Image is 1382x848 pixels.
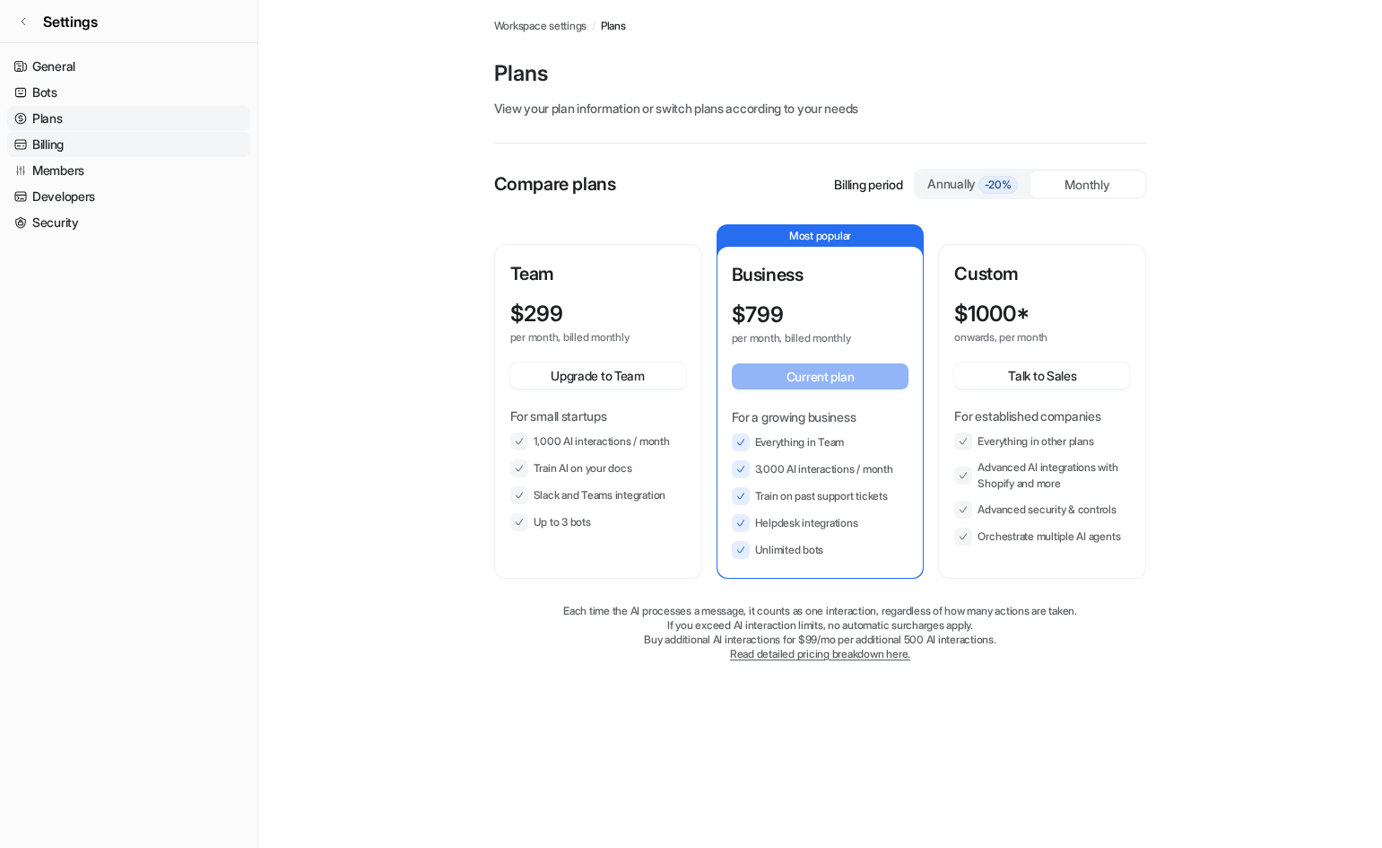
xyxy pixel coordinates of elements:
[7,54,250,79] a: General
[43,11,98,32] span: Settings
[954,407,1130,425] p: For established companies
[717,225,924,247] p: Most popular
[592,18,595,34] span: /
[7,184,250,209] a: Developers
[510,407,686,425] p: For small startups
[1030,171,1145,197] div: Monthly
[954,459,1130,492] li: Advanced AI integrations with Shopify and more
[732,514,909,532] li: Helpdesk integrations
[732,433,909,451] li: Everything in Team
[510,433,686,450] li: 1,000 AI interactions / month
[954,528,1130,546] li: Orchestrate multiple AI agents
[732,487,909,505] li: Train on past support tickets
[494,99,1147,118] p: View your plan information or switch plans according to your needs
[7,106,250,131] a: Plans
[494,59,1147,88] p: Plans
[978,176,1018,194] span: -20%
[732,363,909,389] button: Current plan
[510,459,686,477] li: Train AI on your docs
[510,302,563,327] p: $ 299
[601,18,626,34] a: Plans
[732,541,909,559] li: Unlimited bots
[494,604,1147,618] p: Each time the AI processes a message, it counts as one interaction, regardless of how many action...
[510,486,686,504] li: Slack and Teams integration
[494,618,1147,633] p: If you exceed AI interaction limits, no automatic surcharges apply.
[954,433,1130,450] li: Everything in other plans
[732,331,877,345] p: per month, billed monthly
[494,633,1147,647] p: Buy additional AI interactions for $99/mo per additional 500 AI interactions.
[923,174,1023,194] div: Annually
[7,132,250,157] a: Billing
[510,363,686,389] button: Upgrade to Team
[954,363,1130,389] button: Talk to Sales
[954,501,1130,519] li: Advanced security & controls
[494,170,616,197] p: Compare plans
[730,647,910,660] a: Read detailed pricing breakdown here.
[732,460,909,478] li: 3,000 AI interactions / month
[732,261,909,288] p: Business
[494,18,587,34] a: Workspace settings
[510,260,686,287] p: Team
[7,80,250,105] a: Bots
[834,175,902,194] p: Billing period
[954,302,1030,327] p: $ 1000*
[732,407,909,426] p: For a growing business
[7,158,250,183] a: Members
[7,210,250,235] a: Security
[732,302,784,328] p: $ 799
[954,330,1098,345] p: onwards, per month
[954,260,1130,287] p: Custom
[510,513,686,531] li: Up to 3 bots
[510,330,654,345] p: per month, billed monthly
